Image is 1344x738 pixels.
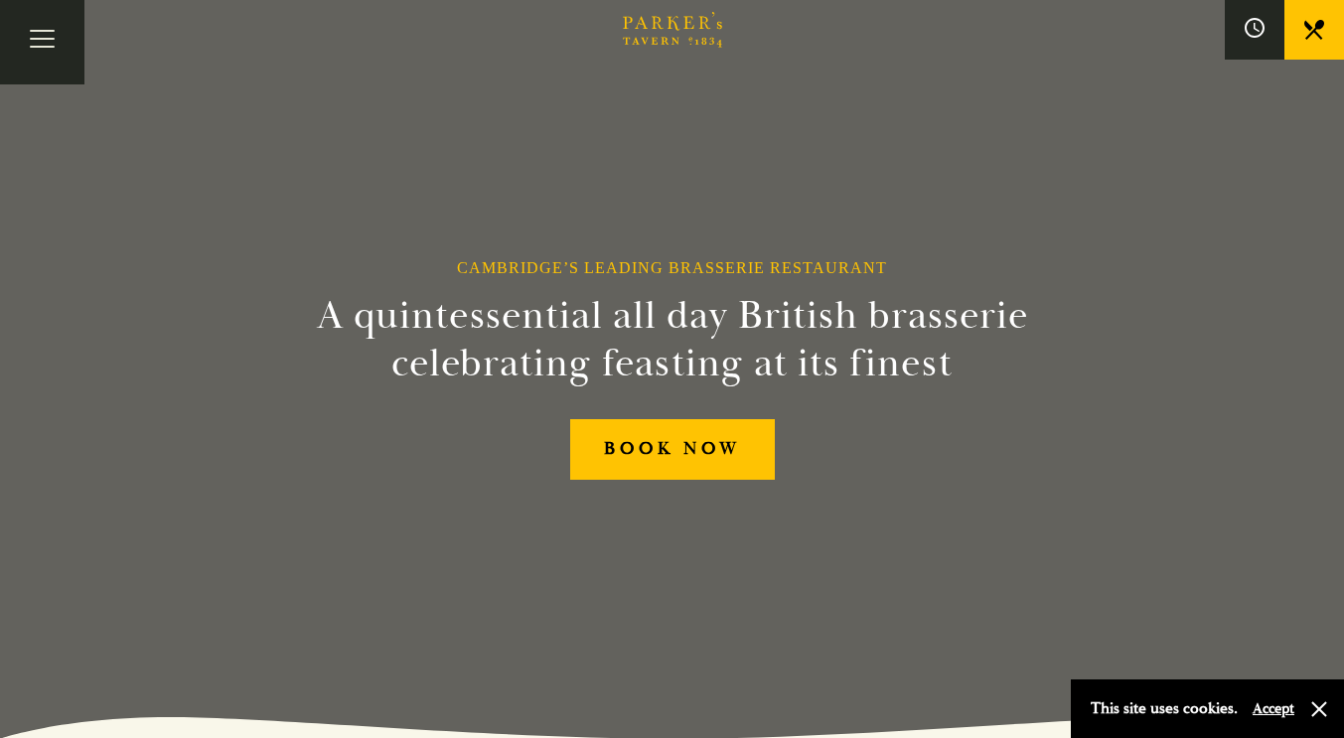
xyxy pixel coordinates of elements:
p: This site uses cookies. [1091,694,1238,723]
button: Accept [1253,699,1294,718]
a: BOOK NOW [570,419,775,480]
button: Close and accept [1309,699,1329,719]
h1: Cambridge’s Leading Brasserie Restaurant [457,258,887,277]
h2: A quintessential all day British brasserie celebrating feasting at its finest [220,292,1125,387]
